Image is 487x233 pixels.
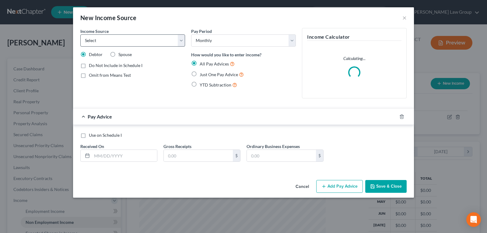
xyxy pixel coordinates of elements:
[118,52,132,57] span: Spouse
[466,212,481,227] div: Open Intercom Messenger
[307,33,401,41] h5: Income Calculator
[92,150,157,161] input: MM/DD/YYYY
[164,150,233,161] input: 0.00
[191,51,261,58] label: How would you like to enter income?
[80,144,104,149] span: Received On
[200,72,238,77] span: Just One Pay Advice
[307,55,401,62] p: Calculating...
[200,82,231,87] span: YTD Subtraction
[89,132,122,138] span: Use on Schedule I
[247,150,316,161] input: 0.00
[233,150,240,161] div: $
[88,114,112,119] span: Pay Advice
[402,14,407,21] button: ×
[80,29,109,34] span: Income Source
[291,181,314,193] button: Cancel
[191,28,212,34] label: Pay Period
[200,61,229,66] span: All Pay Advices
[80,13,137,22] div: New Income Source
[316,150,323,161] div: $
[247,143,300,150] label: Ordinary Business Expenses
[163,143,191,150] label: Gross Receipts
[365,180,407,193] button: Save & Close
[316,180,363,193] button: Add Pay Advice
[89,52,103,57] span: Debtor
[89,63,142,68] span: Do Not Include in Schedule I
[89,72,131,78] span: Omit from Means Test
